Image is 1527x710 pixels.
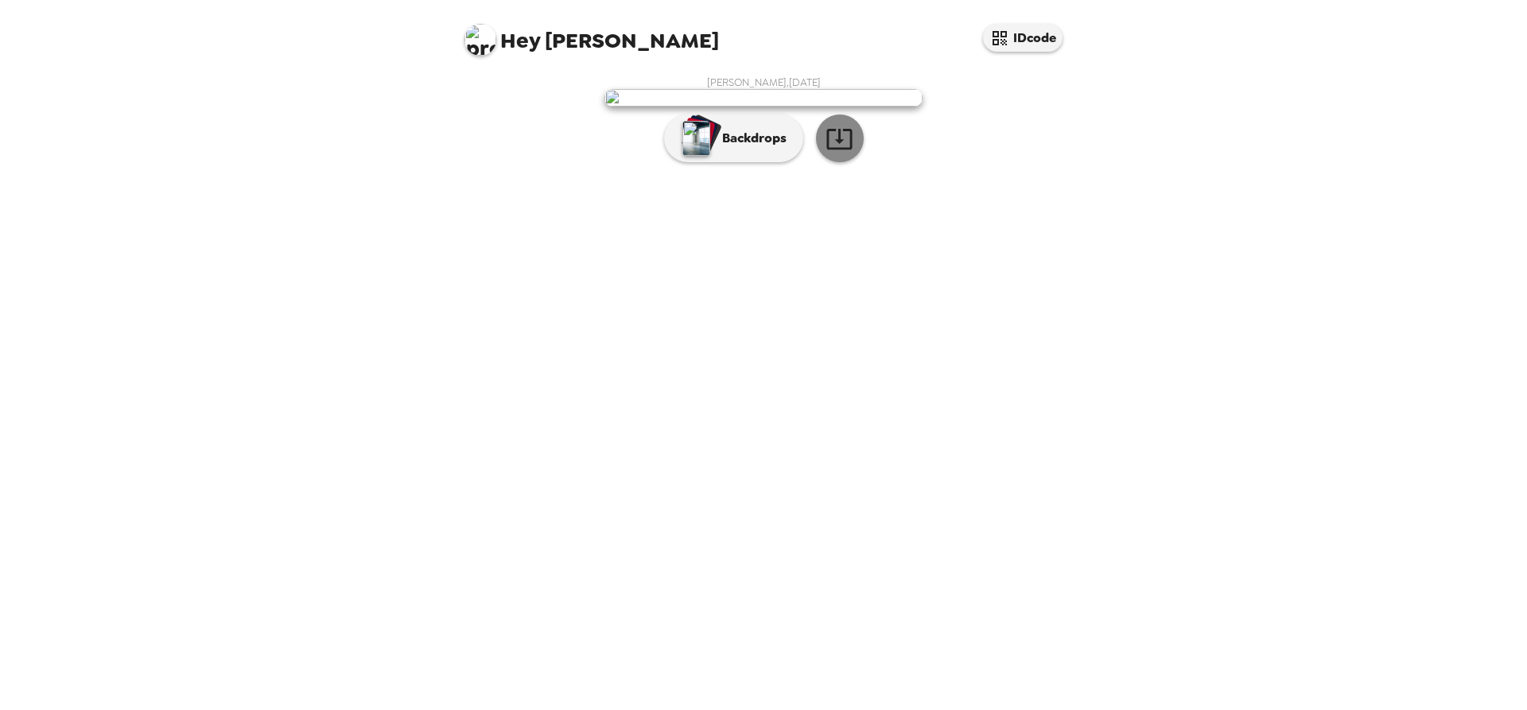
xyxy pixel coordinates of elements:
[983,24,1063,52] button: IDcode
[714,129,787,148] p: Backdrops
[464,24,496,56] img: profile pic
[707,76,821,89] span: [PERSON_NAME] , [DATE]
[604,89,923,107] img: user
[500,26,540,55] span: Hey
[464,16,719,52] span: [PERSON_NAME]
[664,114,803,162] button: Backdrops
